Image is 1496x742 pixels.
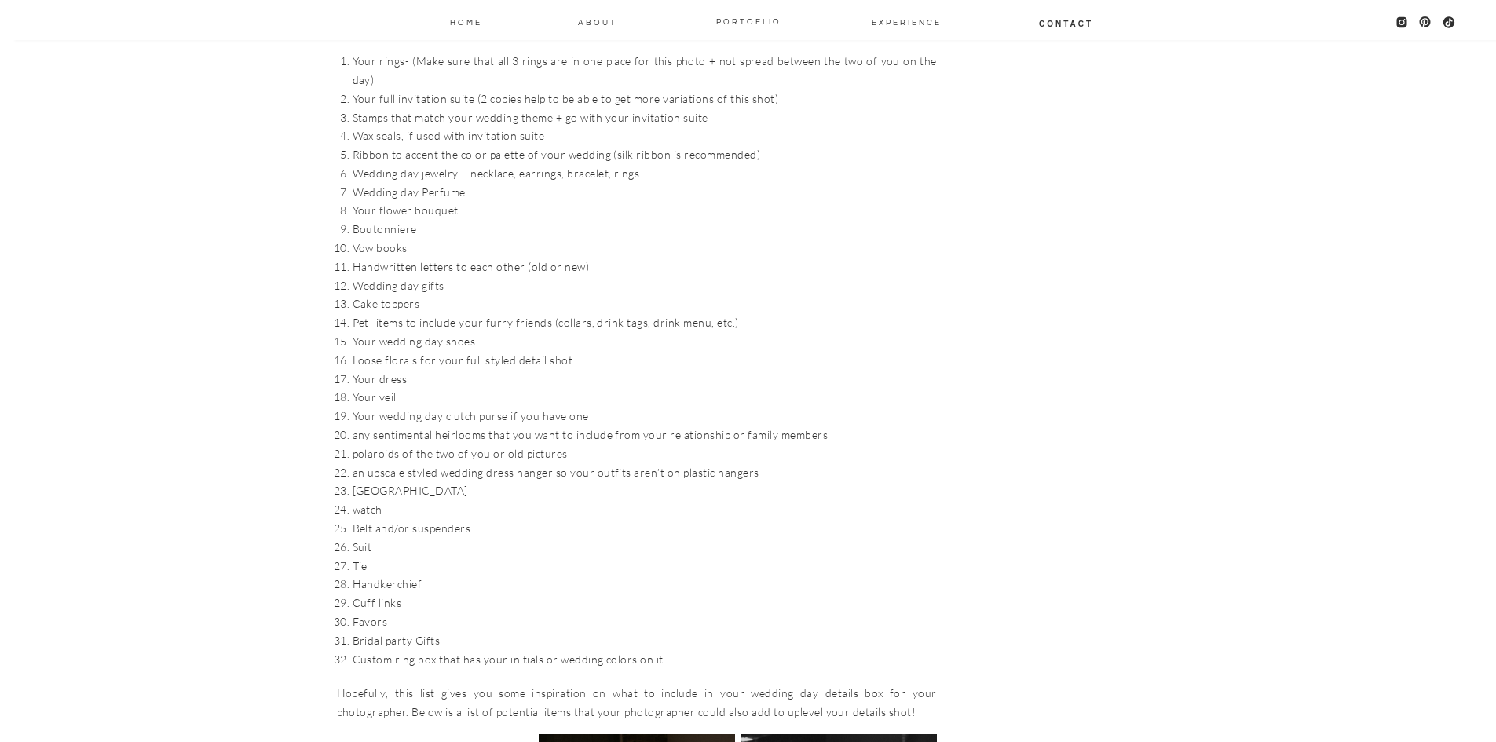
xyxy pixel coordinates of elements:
li: Vow books [353,239,937,258]
li: Wax seals, if used with invitation suite [353,126,937,145]
li: Cake toppers [353,294,937,313]
p: Hopefully, this list gives you some inspiration on what to include in your wedding day details bo... [337,684,937,722]
li: Suit [353,538,937,557]
li: Ribbon to accent the color palette of your wedding (silk ribbon is recommended) [353,145,937,164]
a: Home [449,15,484,27]
li: Wedding day Perfume [353,183,937,202]
li: Belt and/or suspenders [353,519,937,538]
li: Stamps that match your wedding theme + go with your invitation suite [353,108,937,127]
li: Custom ring box that has your initials or wedding colors on it [353,650,937,669]
a: EXPERIENCE [872,15,929,27]
li: polaroids of the two of you or old pictures [353,444,937,463]
li: Handwritten letters to each other (old or new) [353,258,937,276]
li: Wedding day jewelry – necklace, earrings, bracelet, rings [353,164,937,183]
li: any sentimental heirlooms that you want to include from your relationship or family members [353,426,937,444]
li: Your rings- (Make sure that all 3 rings are in one place for this photo + not spread between the ... [353,52,937,90]
li: Your flower bouquet [353,201,937,220]
li: Pet- items to include your furry friends (collars, drink tags, drink menu, etc.) [353,313,937,332]
li: Your wedding day clutch purse if you have one [353,407,937,426]
li: Tie [353,557,937,576]
li: Bridal party Gifts [353,631,937,650]
li: Your full invitation suite (2 copies help to be able to get more variations of this shot) [353,90,937,108]
a: PORTOFLIO [710,14,788,27]
li: Your wedding day shoes [353,332,937,351]
li: watch [353,500,937,519]
li: Loose florals for your full styled detail shot [353,351,937,370]
li: Your veil [353,388,937,407]
li: Your dress [353,370,937,389]
li: an upscale styled wedding dress hanger so your outfits aren’t on plastic hangers [353,463,937,482]
li: Cuff links [353,594,937,612]
li: Handkerchief [353,575,937,594]
li: Boutonniere [353,220,937,239]
li: Favors [353,612,937,631]
li: Wedding day gifts [353,276,937,295]
a: Contact [1038,16,1095,29]
a: About [577,15,618,27]
li: [GEOGRAPHIC_DATA] [353,481,937,500]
